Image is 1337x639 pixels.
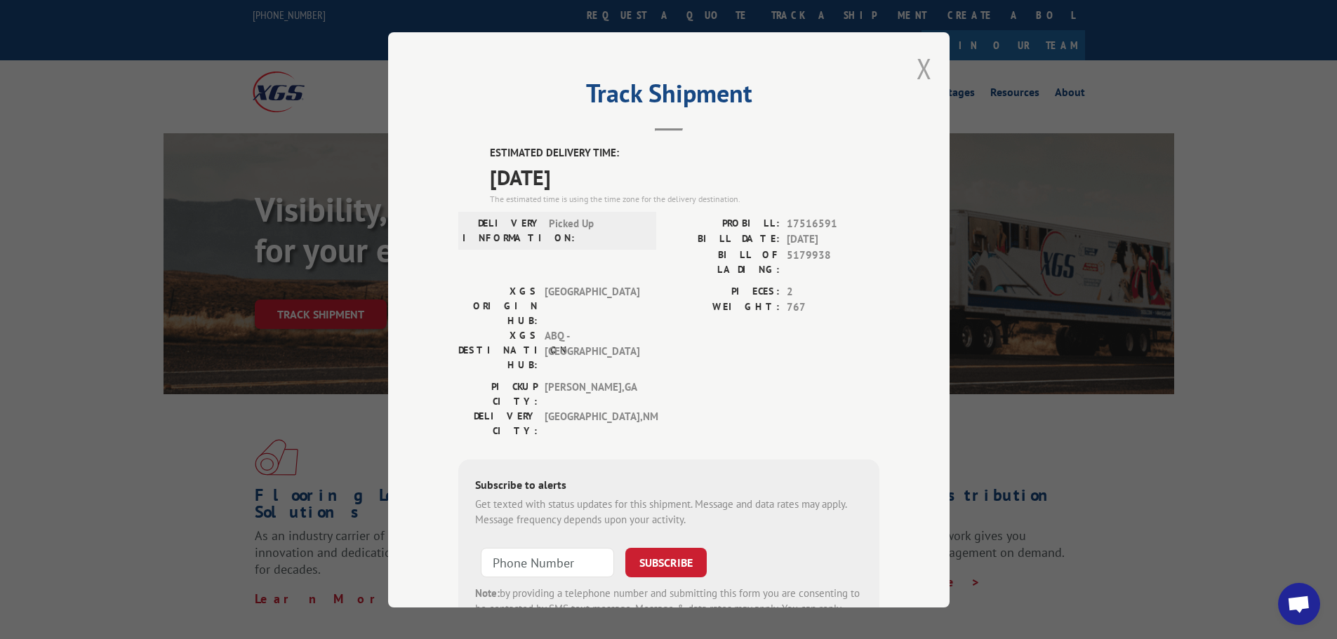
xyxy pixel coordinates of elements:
label: ESTIMATED DELIVERY TIME: [490,145,879,161]
label: DELIVERY CITY: [458,408,538,438]
div: The estimated time is using the time zone for the delivery destination. [490,192,879,205]
h2: Track Shipment [458,83,879,110]
input: Phone Number [481,547,614,577]
label: DELIVERY INFORMATION: [463,215,542,245]
div: Get texted with status updates for this shipment. Message and data rates may apply. Message frequ... [475,496,863,527]
span: [DATE] [787,231,879,248]
label: BILL OF LADING: [669,247,780,276]
span: [GEOGRAPHIC_DATA] [545,283,639,328]
label: WEIGHT: [669,300,780,316]
span: 767 [787,300,879,316]
div: by providing a telephone number and submitting this form you are consenting to be contacted by SM... [475,585,863,633]
strong: Note: [475,586,500,599]
span: [DATE] [490,161,879,192]
span: 2 [787,283,879,300]
span: [GEOGRAPHIC_DATA] , NM [545,408,639,438]
label: XGS DESTINATION HUB: [458,328,538,372]
button: Close modal [917,50,932,87]
button: SUBSCRIBE [625,547,707,577]
span: 17516591 [787,215,879,231]
span: [PERSON_NAME] , GA [545,379,639,408]
label: PIECES: [669,283,780,300]
span: ABQ - [GEOGRAPHIC_DATA] [545,328,639,372]
a: Open chat [1278,583,1320,625]
label: BILL DATE: [669,231,780,248]
span: Picked Up [549,215,644,245]
div: Subscribe to alerts [475,476,863,496]
label: PICKUP CITY: [458,379,538,408]
label: XGS ORIGIN HUB: [458,283,538,328]
label: PROBILL: [669,215,780,231]
span: 5179938 [787,247,879,276]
